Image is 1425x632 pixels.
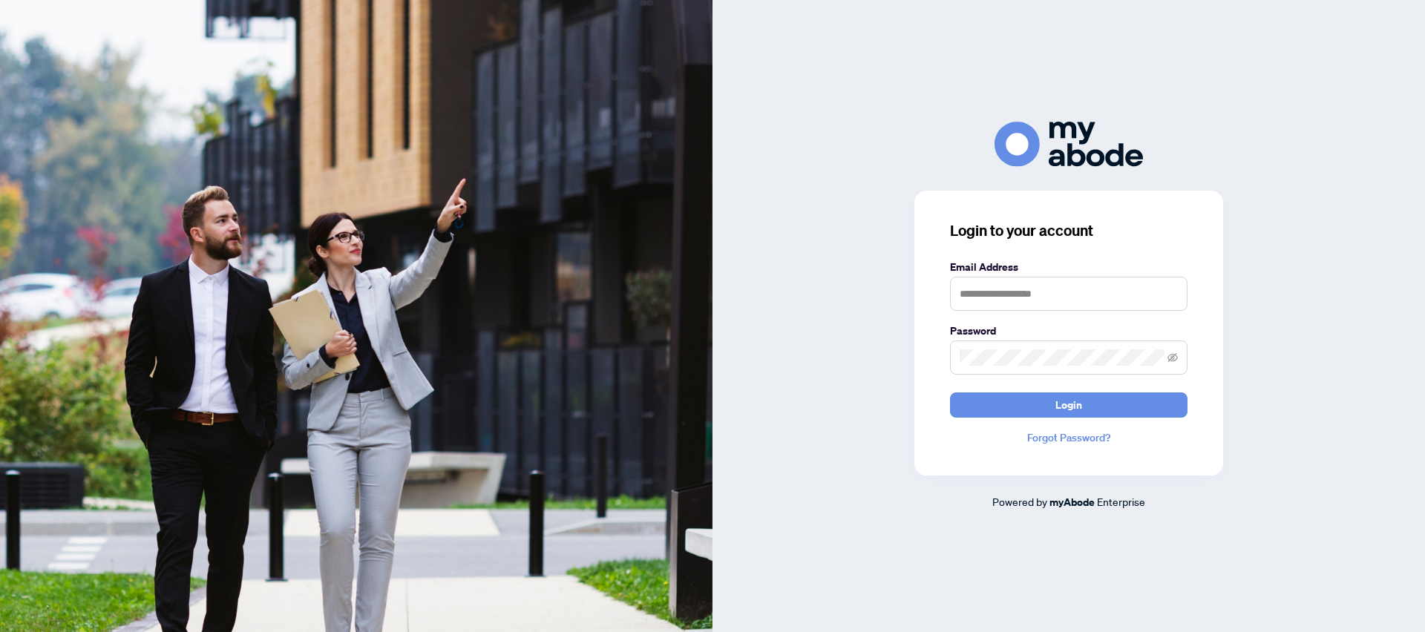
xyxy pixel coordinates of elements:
span: eye-invisible [1167,352,1178,363]
label: Password [950,323,1187,339]
span: Login [1055,393,1082,417]
span: Powered by [992,495,1047,508]
img: ma-logo [995,122,1143,167]
span: Enterprise [1097,495,1145,508]
button: Login [950,392,1187,418]
label: Email Address [950,259,1187,275]
a: Forgot Password? [950,429,1187,446]
a: myAbode [1049,494,1095,510]
h3: Login to your account [950,220,1187,241]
